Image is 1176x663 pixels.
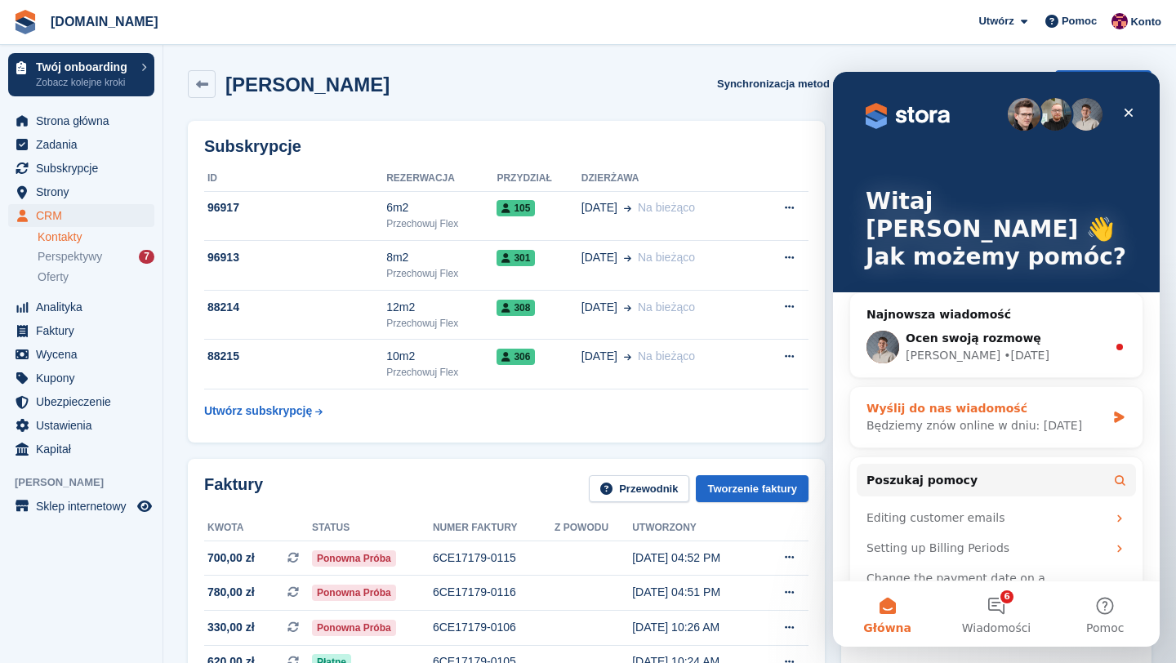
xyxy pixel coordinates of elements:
[312,515,433,541] th: Status
[8,390,154,413] a: menu
[225,73,390,96] h2: [PERSON_NAME]
[36,438,134,461] span: Kapitał
[312,585,396,601] span: Ponowna próba
[638,300,695,314] span: Na bieżąco
[1111,13,1128,29] img: Mateusz Kacwin
[978,13,1013,29] span: Utwórz
[204,515,312,541] th: Kwota
[204,299,386,316] div: 88214
[8,414,154,437] a: menu
[8,495,154,518] a: menu
[497,349,535,365] span: 306
[36,61,133,73] p: Twój onboarding
[36,204,134,227] span: CRM
[589,475,689,502] a: Przewodnik
[386,266,497,281] div: Przechowuj Flex
[8,53,154,96] a: Twój onboarding Zobacz kolejne kroki
[204,396,323,426] a: Utwórz subskrypcję
[696,475,808,502] a: Tworzenie faktury
[36,109,134,132] span: Strona główna
[386,316,497,331] div: Przechowuj Flex
[207,584,255,601] span: 780,00 zł
[581,249,617,266] span: [DATE]
[8,133,154,156] a: menu
[36,296,134,318] span: Analityka
[1130,14,1161,30] span: Konto
[8,180,154,203] a: menu
[8,367,154,389] a: menu
[632,619,759,636] div: [DATE] 10:26 AM
[8,157,154,180] a: menu
[632,515,759,541] th: Utworzony
[386,216,497,231] div: Przechowuj Flex
[386,348,497,365] div: 10m2
[36,414,134,437] span: Ustawienia
[36,75,133,90] p: Zobacz kolejne kroki
[1055,70,1151,97] a: Edytuj kontakt
[581,199,617,216] span: [DATE]
[8,204,154,227] a: menu
[36,180,134,203] span: Strony
[632,550,759,567] div: [DATE] 04:52 PM
[386,299,497,316] div: 12m2
[38,269,154,286] a: Oferty
[13,10,38,34] img: stora-icon-8386f47178a22dfd0bd8f6a31ec36ba5ce8667c1dd55bd0f319d3a0aa187defe.svg
[1003,70,1043,97] button: Usuń
[38,249,102,265] span: Perspektywy
[433,515,555,541] th: Numer faktury
[638,251,695,264] span: Na bieżąco
[204,403,312,420] div: Utwórz subskrypcję
[204,137,808,156] h2: Subskrypcje
[38,269,69,285] span: Oferty
[38,248,154,265] a: Perspektywy 7
[207,550,255,567] span: 700,00 zł
[386,249,497,266] div: 8m2
[386,199,497,216] div: 6m2
[36,343,134,366] span: Wycena
[638,349,695,363] span: Na bieżąco
[497,166,581,192] th: Przydział
[497,200,535,216] span: 105
[15,474,163,491] span: [PERSON_NAME]
[497,250,535,266] span: 301
[8,296,154,318] a: menu
[433,584,555,601] div: 6CE17179-0116
[833,72,1160,647] iframe: Intercom live chat
[44,8,165,35] a: [DOMAIN_NAME]
[632,584,759,601] div: [DATE] 04:51 PM
[8,319,154,342] a: menu
[581,166,756,192] th: Dzierżawa
[497,300,535,316] span: 308
[433,619,555,636] div: 6CE17179-0106
[8,438,154,461] a: menu
[204,475,263,502] h2: Faktury
[312,620,396,636] span: Ponowna próba
[581,299,617,316] span: [DATE]
[204,348,386,365] div: 88215
[36,319,134,342] span: Faktury
[555,515,632,541] th: Z powodu
[386,166,497,192] th: Rezerwacja
[886,70,996,97] a: Zobacz na Stripe
[139,250,154,264] div: 7
[36,390,134,413] span: Ubezpieczenie
[38,229,154,245] a: Kontakty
